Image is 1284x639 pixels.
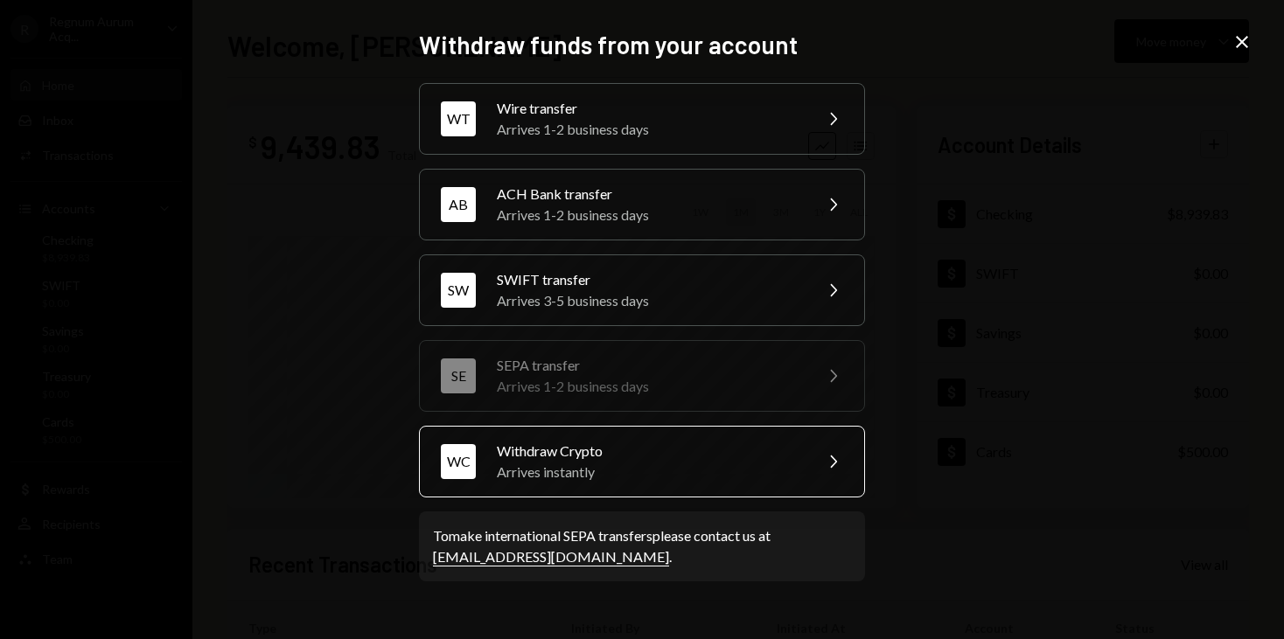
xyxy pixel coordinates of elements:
[419,426,865,497] button: WCWithdraw CryptoArrives instantly
[419,169,865,240] button: ABACH Bank transferArrives 1-2 business days
[419,28,865,62] h2: Withdraw funds from your account
[497,441,801,462] div: Withdraw Crypto
[433,548,669,566] a: [EMAIL_ADDRESS][DOMAIN_NAME]
[441,358,476,393] div: SE
[497,205,801,226] div: Arrives 1-2 business days
[497,269,801,290] div: SWIFT transfer
[441,101,476,136] div: WT
[441,187,476,222] div: AB
[419,254,865,326] button: SWSWIFT transferArrives 3-5 business days
[497,119,801,140] div: Arrives 1-2 business days
[497,290,801,311] div: Arrives 3-5 business days
[419,83,865,155] button: WTWire transferArrives 1-2 business days
[497,355,801,376] div: SEPA transfer
[419,340,865,412] button: SESEPA transferArrives 1-2 business days
[497,184,801,205] div: ACH Bank transfer
[441,273,476,308] div: SW
[497,98,801,119] div: Wire transfer
[441,444,476,479] div: WC
[497,462,801,483] div: Arrives instantly
[497,376,801,397] div: Arrives 1-2 business days
[433,525,851,567] div: To make international SEPA transfers please contact us at .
